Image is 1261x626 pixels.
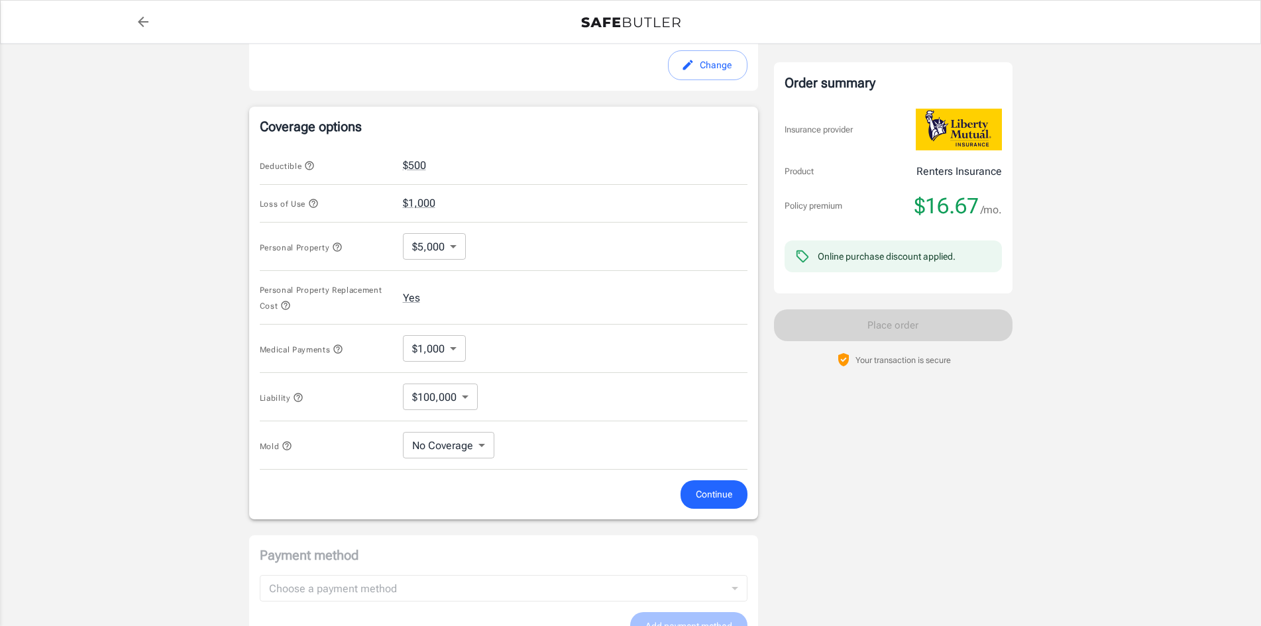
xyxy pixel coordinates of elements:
p: Renters Insurance [916,164,1002,180]
button: $500 [403,158,426,174]
span: /mo. [981,201,1002,219]
button: Yes [403,290,420,306]
p: Coverage options [260,117,747,136]
button: Continue [681,480,747,509]
button: Deductible [260,158,315,174]
p: Product [785,165,814,178]
div: Order summary [785,73,1002,93]
span: Personal Property Replacement Cost [260,286,382,311]
span: Loss of Use [260,199,319,209]
div: Online purchase discount applied. [818,250,956,263]
div: $100,000 [403,384,478,410]
p: Your transaction is secure [855,354,951,366]
a: back to quotes [130,9,156,35]
img: Back to quotes [581,17,681,28]
span: Liability [260,393,304,403]
p: Policy premium [785,199,842,213]
div: No Coverage [403,432,494,458]
span: Mold [260,442,292,451]
p: Insurance provider [785,123,853,136]
button: $1,000 [403,195,435,211]
span: Continue [696,486,732,503]
button: Mold [260,438,292,454]
button: Liability [260,390,304,405]
button: edit [668,50,747,80]
button: Personal Property Replacement Cost [260,282,392,313]
button: Loss of Use [260,195,319,211]
button: Medical Payments [260,341,344,357]
span: Personal Property [260,243,343,252]
span: Deductible [260,162,315,171]
img: Liberty Mutual [916,109,1002,150]
div: $1,000 [403,335,466,362]
span: Medical Payments [260,345,344,354]
span: $16.67 [914,193,979,219]
button: Personal Property [260,239,343,255]
div: $5,000 [403,233,466,260]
